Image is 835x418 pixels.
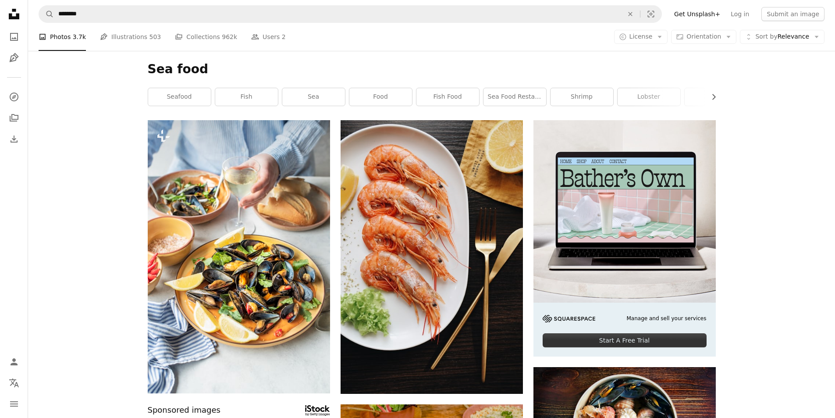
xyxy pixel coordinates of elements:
[725,7,754,21] a: Log in
[215,88,278,106] a: fish
[39,5,662,23] form: Find visuals sitewide
[282,88,345,106] a: sea
[282,32,286,42] span: 2
[483,88,546,106] a: sea food restaurant
[640,6,661,22] button: Visual search
[349,88,412,106] a: food
[222,32,237,42] span: 962k
[100,23,161,51] a: Illustrations 503
[5,130,23,148] a: Download History
[5,88,23,106] a: Explore
[614,30,668,44] button: License
[5,353,23,371] a: Log in / Sign up
[755,33,777,40] span: Sort by
[251,23,286,51] a: Users 2
[5,28,23,46] a: Photos
[740,30,824,44] button: Sort byRelevance
[669,7,725,21] a: Get Unsplash+
[148,88,211,106] a: seafood
[543,333,707,347] div: Start A Free Trial
[148,61,716,77] h1: Sea food
[686,33,721,40] span: Orientation
[621,6,640,22] button: Clear
[39,6,54,22] button: Search Unsplash
[5,374,23,392] button: Language
[175,23,237,51] a: Collections 962k
[685,88,747,106] a: sushi
[533,120,716,303] img: file-1707883121023-8e3502977149image
[629,33,653,40] span: License
[341,120,523,394] img: cooked shrimp platter
[148,404,220,417] span: Sponsored images
[551,88,613,106] a: shrimp
[543,315,595,322] img: file-1705255347840-230a6ab5bca9image
[5,49,23,67] a: Illustrations
[618,88,680,106] a: lobster
[148,253,330,261] a: a plate of mussels and a glass of wine
[706,88,716,106] button: scroll list to the right
[626,315,706,322] span: Manage and sell your services
[5,395,23,413] button: Menu
[149,32,161,42] span: 503
[755,32,809,41] span: Relevance
[761,7,824,21] button: Submit an image
[5,109,23,127] a: Collections
[533,120,716,357] a: Manage and sell your servicesStart A Free Trial
[416,88,479,106] a: fish food
[341,253,523,261] a: cooked shrimp platter
[671,30,736,44] button: Orientation
[148,120,330,393] img: a plate of mussels and a glass of wine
